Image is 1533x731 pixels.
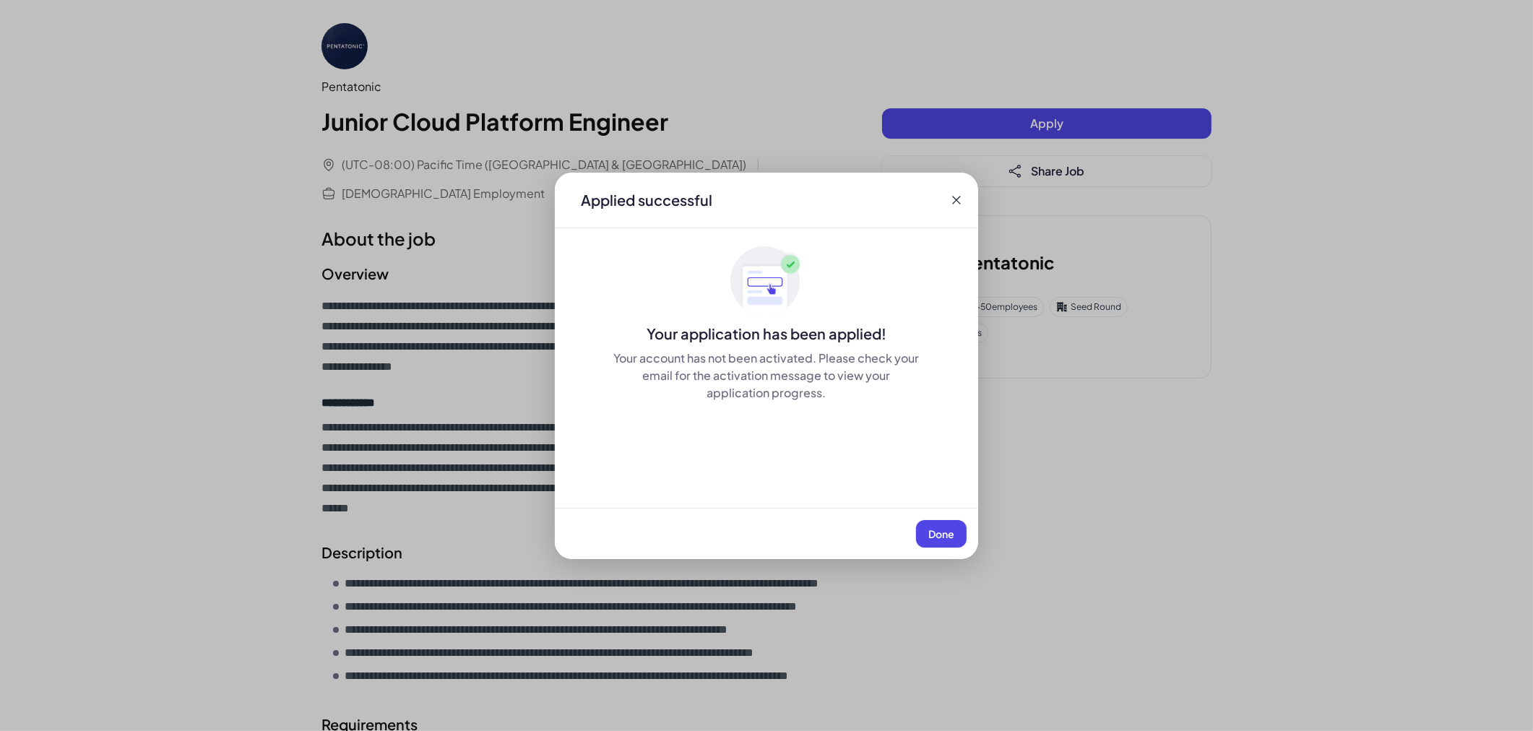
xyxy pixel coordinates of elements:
[613,350,920,402] div: Your account has not been activated. Please check your email for the activation message to view y...
[581,190,712,210] div: Applied successful
[916,520,967,548] button: Done
[730,246,803,318] img: ApplyedMaskGroup3.svg
[928,527,954,540] span: Done
[555,324,978,344] div: Your application has been applied!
